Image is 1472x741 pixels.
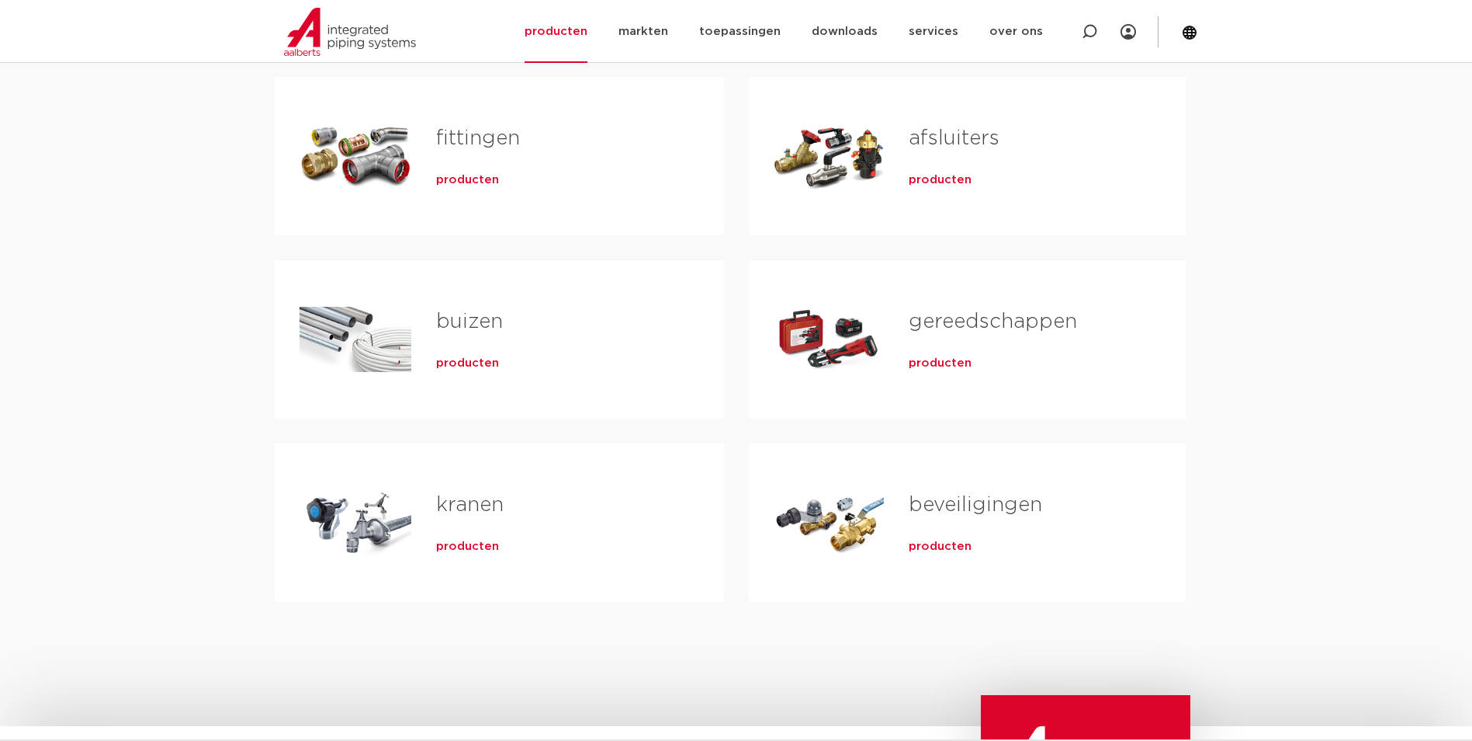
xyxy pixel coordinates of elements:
a: producten [909,356,972,371]
a: producten [436,539,499,555]
a: fittingen [436,128,520,148]
a: afsluiters [909,128,999,148]
a: gereedschappen [909,311,1077,332]
a: beveiligingen [909,495,1042,515]
a: producten [909,172,972,188]
a: buizen [436,311,503,332]
a: producten [909,539,972,555]
a: producten [436,356,499,371]
a: producten [436,172,499,188]
a: kranen [436,495,504,515]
